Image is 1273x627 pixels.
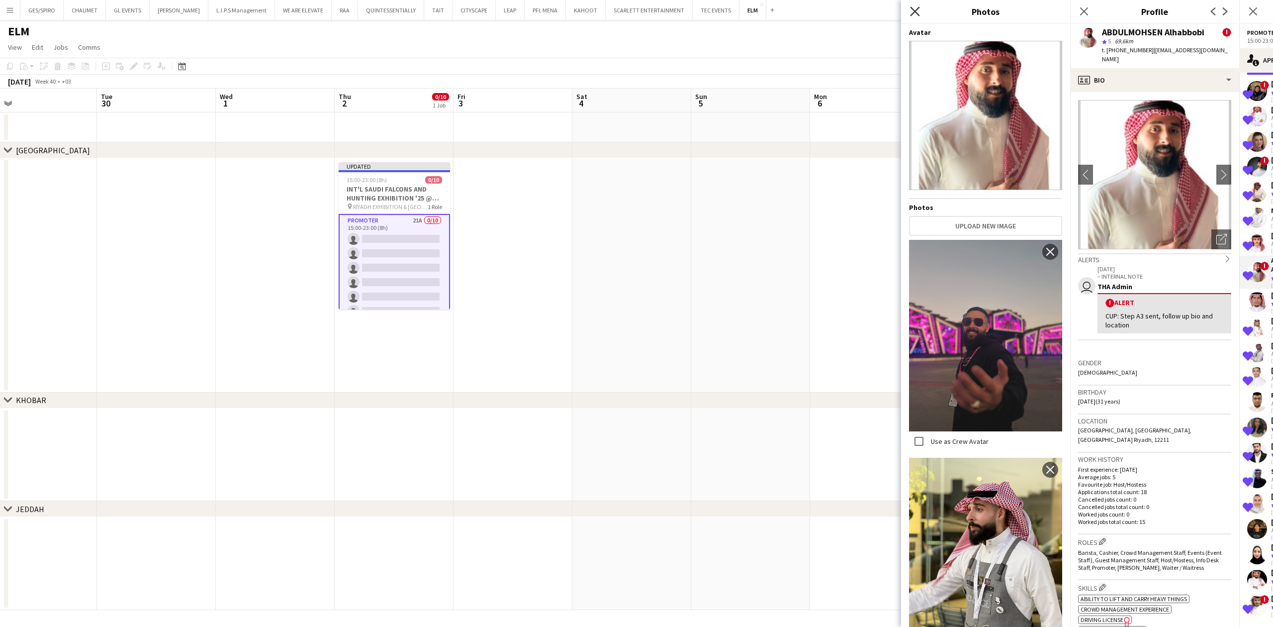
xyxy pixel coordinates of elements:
span: 2 [337,98,351,109]
div: Alerts [1078,253,1231,264]
button: RAA [332,0,358,20]
p: Cancelled jobs total count: 0 [1078,503,1231,511]
p: Worked jobs total count: 15 [1078,518,1231,525]
span: 5 [1108,37,1111,45]
p: Applications total count: 18 [1078,488,1231,496]
span: [DATE] (31 years) [1078,398,1120,405]
button: CITYSCAPE [453,0,496,20]
p: Cancelled jobs count: 0 [1078,496,1231,503]
app-card-role: Promoter21A0/1015:00-23:00 (8h) [339,214,450,380]
a: Jobs [49,41,72,54]
span: Crowd management experience [1081,606,1169,613]
p: Average jobs: 5 [1078,473,1231,481]
span: Driving License [1081,616,1123,624]
div: CUP: Step A3 sent, follow up bio and location [1105,312,1223,329]
p: – INTERNAL NOTE [1097,273,1231,280]
a: View [4,41,26,54]
button: GL EVENTS [106,0,150,20]
div: [DATE] [8,77,31,87]
h4: Avatar [909,28,1062,37]
app-job-card: Updated15:00-23:00 (8h)0/10INT'L SAUDI FALCONS AND HUNTING EXHIBITION '25 @ [GEOGRAPHIC_DATA] - [... [339,162,450,310]
h1: ELM [8,24,29,39]
button: CHAUMET [64,0,106,20]
div: THA Admin [1097,282,1231,291]
div: Bio [1070,68,1239,92]
span: RIYADH EXHIBITION & [GEOGRAPHIC_DATA] - [GEOGRAPHIC_DATA] [353,203,428,210]
span: t. [PHONE_NUMBER] [1102,46,1154,54]
span: 15:00-23:00 (8h) [347,176,387,184]
p: First experience: [DATE] [1078,466,1231,473]
span: ! [1260,262,1269,271]
button: ELM [739,0,766,20]
p: Worked jobs count: 0 [1078,511,1231,518]
span: Tue [101,92,112,101]
span: Week 40 [33,78,58,85]
span: | [EMAIL_ADDRESS][DOMAIN_NAME] [1102,46,1228,63]
button: Upload new image [909,216,1062,236]
p: [DATE] [1097,265,1231,273]
a: Comms [74,41,104,54]
span: Comms [78,43,100,52]
span: 1 [218,98,233,109]
button: LEAP [496,0,525,20]
img: Crew avatar [909,41,1062,190]
h3: Profile [1070,5,1239,18]
button: L.I.P.S Management [208,0,275,20]
span: ! [1260,81,1269,90]
div: Alert [1105,298,1223,308]
h3: Work history [1078,455,1231,464]
span: 69.6km [1113,37,1135,45]
button: [PERSON_NAME] [150,0,208,20]
span: Jobs [53,43,68,52]
div: Open photos pop-in [1211,229,1231,249]
h3: Roles [1078,536,1231,547]
span: 6 [813,98,827,109]
img: Crew avatar or photo [1078,100,1231,249]
button: TEC EVENTS [693,0,739,20]
label: Use as Crew Avatar [929,437,989,446]
button: KAHOOT [566,0,606,20]
span: Mon [814,92,827,101]
button: WE ARE ELEVATE [275,0,332,20]
div: [GEOGRAPHIC_DATA] [16,145,90,155]
div: 1 Job [433,102,449,109]
div: ABDULMOHSEN Alhabbobi [1102,28,1204,37]
span: 0/10 [425,176,442,184]
span: Edit [32,43,43,52]
img: Crew photo 770742 [909,240,1062,431]
span: Ability to lift and carry heavy things [1081,595,1187,603]
span: [GEOGRAPHIC_DATA], [GEOGRAPHIC_DATA], [GEOGRAPHIC_DATA] Riyadh, 12211 [1078,426,1191,443]
button: TAIT [424,0,453,20]
h3: Photos [901,5,1070,18]
span: 5 [694,98,707,109]
button: QUINTESSENTIALLY [358,0,424,20]
h3: Skills [1078,582,1231,593]
h3: Location [1078,417,1231,425]
p: Favourite job: Host/Hostess [1078,481,1231,488]
span: Wed [220,92,233,101]
span: 30 [99,98,112,109]
button: SCARLETT ENTERTAINMENT [606,0,693,20]
h3: INT'L SAUDI FALCONS AND HUNTING EXHIBITION '25 @ [GEOGRAPHIC_DATA] - [GEOGRAPHIC_DATA] [339,185,450,203]
span: ! [1222,28,1231,37]
span: 0/10 [432,93,449,101]
span: Sun [695,92,707,101]
div: Updated [339,162,450,170]
div: +03 [62,78,71,85]
div: KHOBAR [16,395,46,405]
button: PFL MENA [525,0,566,20]
span: Barista, Cashier, Crowd Management Staff, Events (Event Staff), Guest Management Staff, Host/Host... [1078,549,1222,571]
button: GES/SPIRO [20,0,64,20]
span: ! [1260,595,1269,604]
a: Edit [28,41,47,54]
span: ! [1260,156,1269,165]
h3: Birthday [1078,388,1231,397]
span: Sat [576,92,587,101]
span: Thu [339,92,351,101]
h4: Photos [909,203,1062,212]
span: View [8,43,22,52]
span: ! [1105,299,1114,308]
span: 4 [575,98,587,109]
span: 1 Role [428,203,442,210]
